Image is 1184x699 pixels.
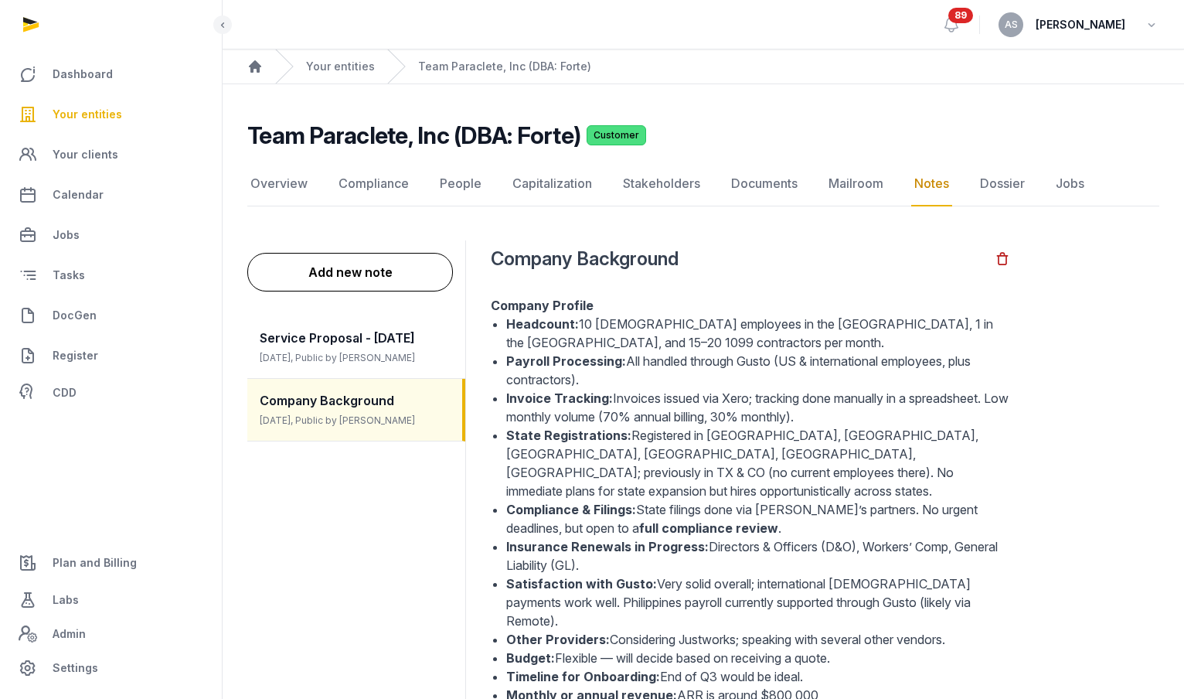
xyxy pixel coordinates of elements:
li: All handled through Gusto (US & international employees, plus contractors). [506,352,1010,389]
a: Mailroom [825,162,886,206]
span: [PERSON_NAME] [1036,15,1125,34]
a: Register [12,337,209,374]
strong: Payroll Processing: [506,353,626,369]
a: DocGen [12,297,209,334]
a: CDD [12,377,209,408]
span: Customer [587,125,646,145]
a: Compliance [335,162,412,206]
a: Jobs [12,217,209,254]
a: Labs [12,581,209,619]
nav: Breadcrumb [223,49,1184,84]
strong: Headcount: [506,316,579,332]
a: Your clients [12,136,209,173]
h2: Team Paraclete, Inc (DBA: Forte) [247,121,580,149]
li: 10 [DEMOGRAPHIC_DATA] employees in the [GEOGRAPHIC_DATA], 1 in the [GEOGRAPHIC_DATA], and 15–20 1... [506,315,1010,352]
span: [DATE], Public by [PERSON_NAME] [260,352,415,363]
a: Tasks [12,257,209,294]
strong: State Registrations: [506,428,631,443]
a: Admin [12,619,209,650]
strong: Satisfaction with Gusto: [506,576,657,592]
h2: Company Background [491,247,995,271]
a: Notes [911,162,952,206]
a: Overview [247,162,311,206]
span: CDD [53,384,77,402]
li: Registered in [GEOGRAPHIC_DATA], [GEOGRAPHIC_DATA], [GEOGRAPHIC_DATA], [GEOGRAPHIC_DATA], [GEOGRA... [506,426,1010,500]
strong: Compliance & Filings: [506,502,636,517]
li: Invoices issued via Xero; tracking done manually in a spreadsheet. Low monthly volume (70% annual... [506,389,1010,426]
li: Flexible — will decide based on receiving a quote. [506,649,1010,667]
a: Calendar [12,176,209,213]
a: Jobs [1053,162,1087,206]
span: Jobs [53,226,80,244]
span: Company Background [260,393,394,408]
span: [DATE], Public by [PERSON_NAME] [260,414,415,426]
li: Considering Justworks; speaking with several other vendors. [506,630,1010,649]
a: Documents [728,162,801,206]
nav: Tabs [247,162,1159,206]
strong: Invoice Tracking: [506,390,613,406]
button: AS [999,12,1023,37]
span: Dashboard [53,65,113,84]
button: Add new note [247,253,453,292]
li: Very solid overall; international [DEMOGRAPHIC_DATA] payments work well. Philippines payroll curr... [506,575,1010,630]
strong: Budget: [506,650,555,666]
span: Service Proposal - [DATE] [260,330,415,346]
strong: Timeline for Onboarding: [506,669,660,684]
a: People [437,162,485,206]
a: Dossier [977,162,1028,206]
span: Your clients [53,145,118,164]
a: Settings [12,650,209,687]
span: Admin [53,625,86,643]
span: Your entities [53,105,122,124]
a: Your entities [12,96,209,133]
span: Register [53,346,98,365]
li: State filings done via [PERSON_NAME]’s partners. No urgent deadlines, but open to a . [506,500,1010,537]
span: DocGen [53,306,97,325]
span: Tasks [53,266,85,285]
strong: Insurance Renewals in Progress: [506,539,709,554]
span: Plan and Billing [53,554,137,572]
a: Dashboard [12,56,209,93]
a: Stakeholders [620,162,703,206]
strong: Company Profile [491,298,594,313]
span: Settings [53,659,98,677]
span: 89 [948,8,973,23]
a: Your entities [306,59,375,74]
li: End of Q3 would be ideal. [506,667,1010,686]
span: Labs [53,591,79,609]
strong: full compliance review [639,520,778,536]
strong: Other Providers: [506,632,610,647]
span: Calendar [53,186,104,204]
span: AS [1005,20,1018,29]
a: Capitalization [509,162,595,206]
li: Directors & Officers (D&O), Workers’ Comp, General Liability (GL). [506,537,1010,575]
a: Plan and Billing [12,544,209,581]
a: Team Paraclete, Inc (DBA: Forte) [418,59,591,74]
